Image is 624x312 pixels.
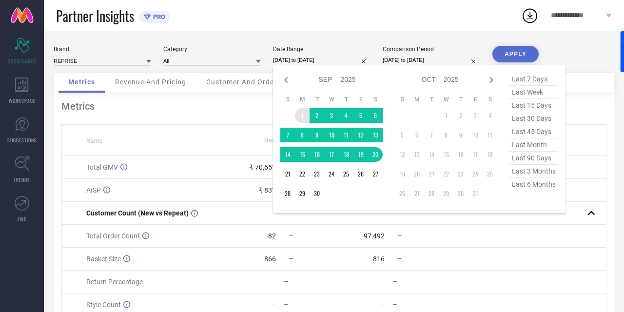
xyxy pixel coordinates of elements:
[56,6,134,26] span: Partner Insights
[310,96,324,103] th: Tuesday
[395,96,409,103] th: Sunday
[453,147,468,162] td: Thu Oct 16 2025
[368,128,383,142] td: Sat Sep 13 2025
[392,278,442,285] div: —
[453,128,468,142] td: Thu Oct 09 2025
[424,96,439,103] th: Tuesday
[395,167,409,181] td: Sun Oct 19 2025
[339,108,353,123] td: Thu Sep 04 2025
[353,96,368,103] th: Friday
[368,147,383,162] td: Sat Sep 20 2025
[151,13,165,20] span: PRO
[368,167,383,181] td: Sat Sep 27 2025
[439,167,453,181] td: Wed Oct 22 2025
[339,96,353,103] th: Thursday
[271,278,276,286] div: —
[264,255,276,263] div: 866
[54,46,151,53] div: Brand
[424,128,439,142] td: Tue Oct 07 2025
[86,209,189,217] span: Customer Count (New vs Repeat)
[439,96,453,103] th: Wednesday
[509,165,558,178] span: last 3 months
[310,147,324,162] td: Tue Sep 16 2025
[424,147,439,162] td: Tue Oct 14 2025
[395,147,409,162] td: Sun Oct 12 2025
[339,167,353,181] td: Thu Sep 25 2025
[14,176,30,183] span: TRENDS
[509,73,558,86] span: last 7 days
[18,215,27,223] span: FWD
[289,255,293,262] span: —
[86,255,121,263] span: Basket Size
[295,96,310,103] th: Monday
[368,96,383,103] th: Saturday
[373,255,385,263] div: 816
[324,108,339,123] td: Wed Sep 03 2025
[86,137,102,144] span: Name
[424,167,439,181] td: Tue Oct 21 2025
[395,128,409,142] td: Sun Oct 05 2025
[409,128,424,142] td: Mon Oct 06 2025
[86,163,118,171] span: Total GMV
[468,147,483,162] td: Fri Oct 17 2025
[364,232,385,240] div: 97,492
[258,186,276,194] div: ₹ 831
[280,186,295,201] td: Sun Sep 28 2025
[521,7,539,24] div: Open download list
[395,186,409,201] td: Sun Oct 26 2025
[86,186,101,194] span: AISP
[486,74,497,86] div: Next month
[509,99,558,112] span: last 15 days
[353,167,368,181] td: Fri Sep 26 2025
[339,128,353,142] td: Thu Sep 11 2025
[163,46,261,53] div: Category
[468,186,483,201] td: Fri Oct 31 2025
[383,46,480,53] div: Comparison Period
[284,278,333,285] div: —
[280,128,295,142] td: Sun Sep 07 2025
[453,108,468,123] td: Thu Oct 02 2025
[324,96,339,103] th: Wednesday
[468,108,483,123] td: Fri Oct 03 2025
[439,128,453,142] td: Wed Oct 08 2025
[284,301,333,308] div: —
[453,167,468,181] td: Thu Oct 23 2025
[509,86,558,99] span: last week
[273,46,370,53] div: Date Range
[295,186,310,201] td: Mon Sep 29 2025
[453,96,468,103] th: Thursday
[509,178,558,191] span: last 6 months
[324,147,339,162] td: Wed Sep 17 2025
[397,255,402,262] span: —
[509,125,558,138] span: last 45 days
[383,55,480,65] input: Select comparison period
[295,108,310,123] td: Mon Sep 01 2025
[353,147,368,162] td: Fri Sep 19 2025
[509,138,558,152] span: last month
[271,301,276,309] div: —
[310,128,324,142] td: Tue Sep 09 2025
[368,108,383,123] td: Sat Sep 06 2025
[86,278,143,286] span: Return Percentage
[424,186,439,201] td: Tue Oct 28 2025
[453,186,468,201] td: Thu Oct 30 2025
[280,96,295,103] th: Sunday
[295,147,310,162] td: Mon Sep 15 2025
[353,128,368,142] td: Fri Sep 12 2025
[483,96,497,103] th: Saturday
[289,233,293,239] span: —
[397,233,402,239] span: —
[483,108,497,123] td: Sat Oct 04 2025
[86,232,140,240] span: Total Order Count
[295,128,310,142] td: Mon Sep 08 2025
[9,97,36,104] span: WORKSPACE
[86,301,121,309] span: Style Count
[273,55,370,65] input: Select date range
[439,186,453,201] td: Wed Oct 29 2025
[409,186,424,201] td: Mon Oct 27 2025
[439,108,453,123] td: Wed Oct 01 2025
[263,137,295,144] span: Brand Value
[68,78,95,86] span: Metrics
[380,301,385,309] div: —
[483,167,497,181] td: Sat Oct 25 2025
